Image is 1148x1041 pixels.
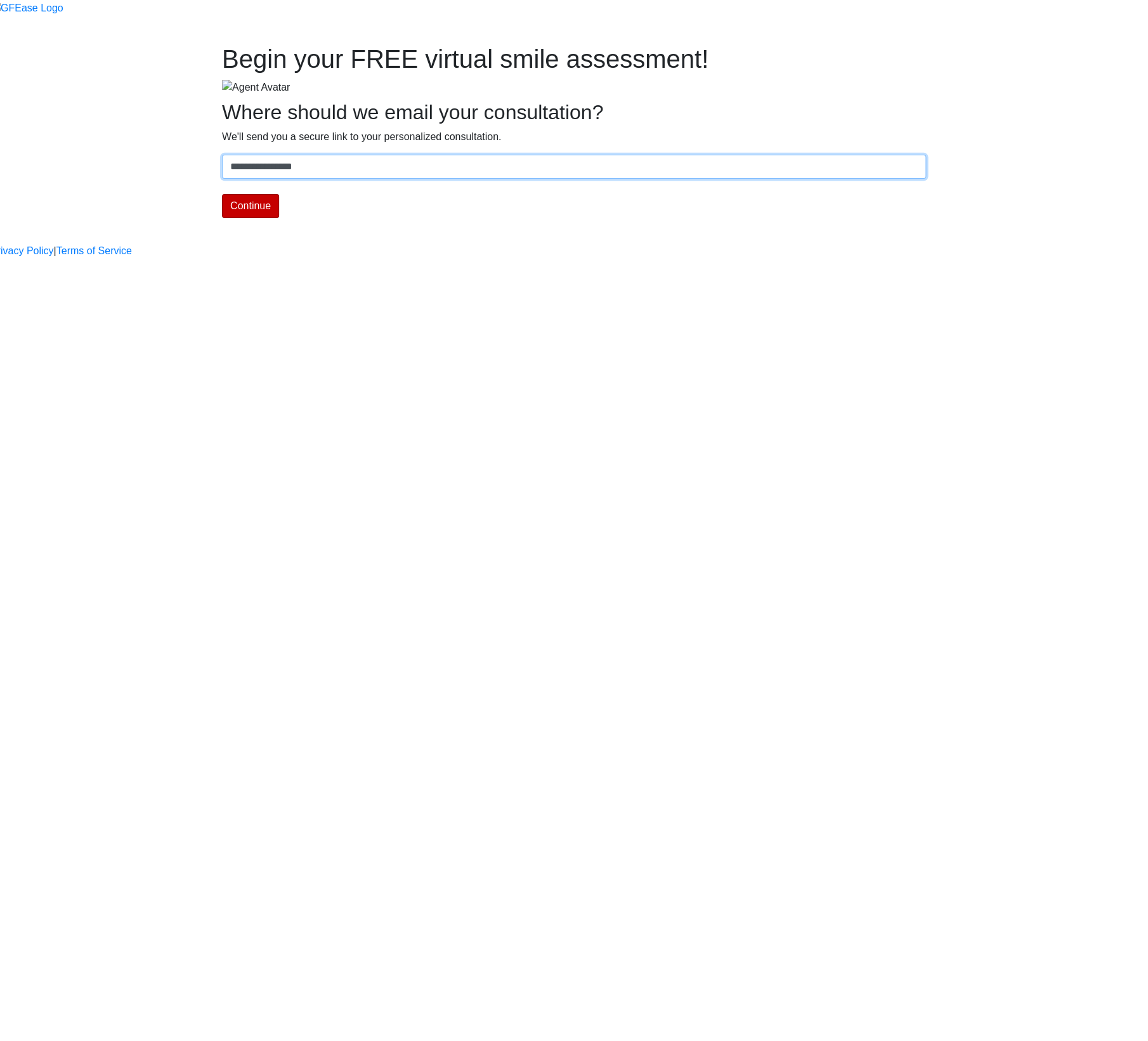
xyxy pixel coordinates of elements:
a: Terms of Service [56,243,132,259]
h1: Begin your FREE virtual smile assessment! [222,44,926,74]
button: Continue [222,194,279,218]
p: We'll send you a secure link to your personalized consultation. [222,129,926,145]
h2: Where should we email your consultation? [222,100,926,124]
img: Agent Avatar [222,80,290,95]
a: | [54,243,56,259]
